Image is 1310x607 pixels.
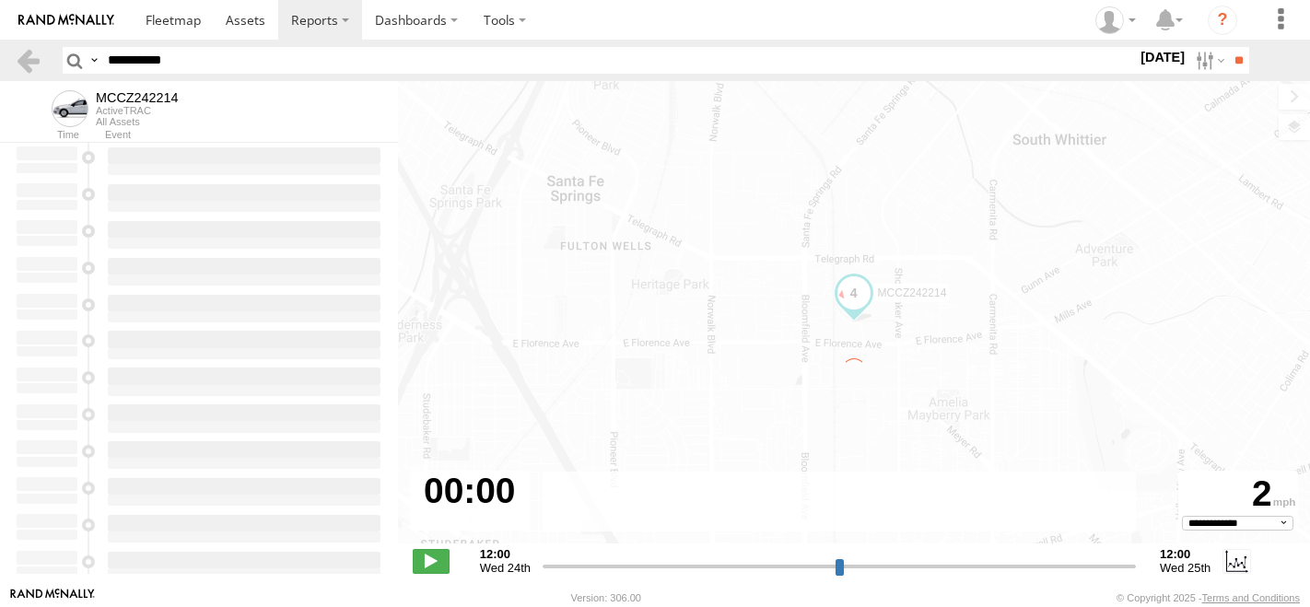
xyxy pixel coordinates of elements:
div: Event [105,131,398,140]
span: Wed 24th [480,561,531,575]
div: Time [15,131,79,140]
div: ActiveTRAC [96,105,179,116]
label: Search Query [87,47,101,74]
img: rand-logo.svg [18,14,114,27]
strong: 12:00 [480,547,531,561]
label: Play/Stop [413,549,450,573]
div: 2 [1181,473,1295,516]
span: Wed 25th [1160,561,1211,575]
label: [DATE] [1137,47,1188,67]
div: Version: 306.00 [571,592,641,603]
i: ? [1208,6,1237,35]
div: © Copyright 2025 - [1117,592,1300,603]
a: Visit our Website [10,589,95,607]
label: Search Filter Options [1188,47,1228,74]
div: Zulema McIntosch [1089,6,1142,34]
div: MCCZ242214 - View Asset History [96,90,179,105]
a: Back to previous Page [15,47,41,74]
a: Terms and Conditions [1202,592,1300,603]
strong: 12:00 [1160,547,1211,561]
div: All Assets [96,116,179,127]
